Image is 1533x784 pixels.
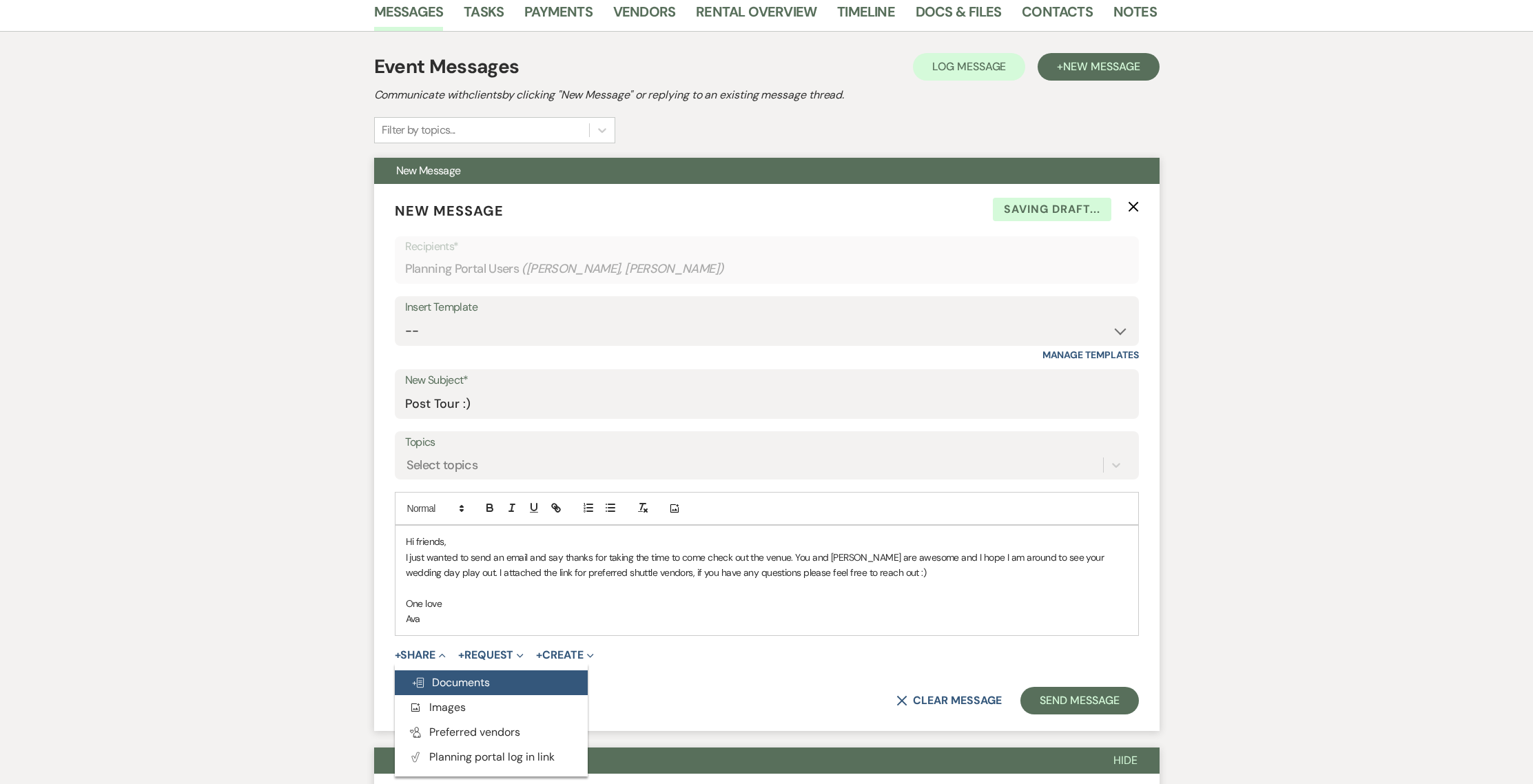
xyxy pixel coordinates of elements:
span: Saving draft... [993,198,1111,221]
a: Notes [1113,1,1157,31]
span: Documents [411,675,490,690]
h1: Event Messages [374,52,519,81]
button: Send Message [1020,687,1138,714]
button: Clear message [896,695,1001,706]
button: Hide [1091,747,1160,774]
button: Log Message [913,53,1025,81]
div: Select topics [407,456,478,475]
span: New Message [396,163,461,178]
button: Documents [395,670,588,695]
p: I just wanted to send an email and say thanks for taking the time to come check out the venue. Yo... [406,550,1128,581]
a: Tasks [464,1,504,31]
span: Log Message [932,59,1006,74]
span: + [458,650,464,661]
a: Contacts [1022,1,1093,31]
a: Rental Overview [696,1,816,31]
a: Timeline [837,1,895,31]
p: One love [406,596,1128,611]
span: + [536,650,542,661]
label: New Subject* [405,371,1129,391]
a: Vendors [613,1,675,31]
h2: Communicate with clients by clicking "New Message" or replying to an existing message thread. [374,87,1160,103]
a: Docs & Files [916,1,1001,31]
button: Planning portal log in link [395,745,588,770]
div: Filter by topics... [382,122,455,138]
a: Messages [374,1,444,31]
button: Images [395,695,588,720]
div: Insert Template [405,298,1129,318]
span: New Message [1063,59,1140,74]
span: ( [PERSON_NAME], [PERSON_NAME] ) [522,260,724,278]
button: Share [395,650,446,661]
button: Preferred vendors [395,720,588,745]
button: Weven [374,747,1091,774]
span: Hide [1113,753,1138,767]
div: Planning Portal Users [405,256,1129,282]
p: Recipients* [405,238,1129,256]
button: Request [458,650,524,661]
p: Hi friends, [406,534,1128,549]
span: Images [409,700,466,714]
span: New Message [395,202,504,220]
a: Payments [524,1,593,31]
label: Topics [405,433,1129,453]
p: Ava [406,611,1128,626]
button: Create [536,650,593,661]
button: +New Message [1038,53,1159,81]
a: Manage Templates [1042,349,1139,361]
span: + [395,650,401,661]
